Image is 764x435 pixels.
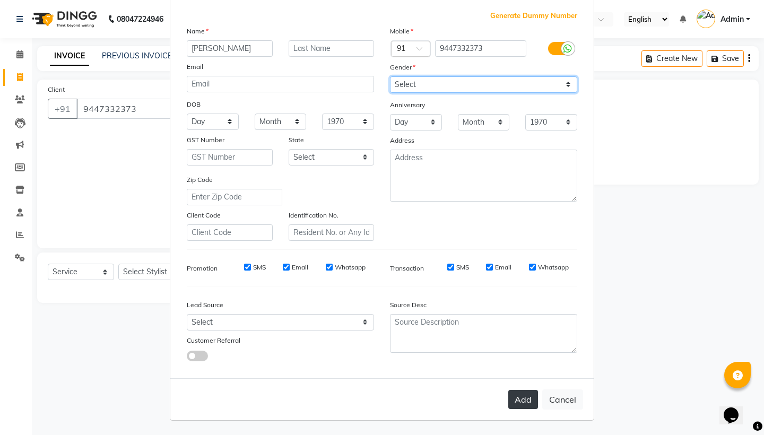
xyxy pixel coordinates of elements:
input: First Name [187,40,273,57]
label: Anniversary [390,100,425,110]
label: Email [495,263,511,272]
label: Promotion [187,264,218,273]
label: SMS [456,263,469,272]
input: GST Number [187,149,273,166]
label: Address [390,136,414,145]
label: Identification No. [289,211,338,220]
input: Email [187,76,374,92]
label: Mobile [390,27,413,36]
button: Add [508,390,538,409]
button: Cancel [542,389,583,410]
label: Customer Referral [187,336,240,345]
label: Lead Source [187,300,223,310]
label: Gender [390,63,415,72]
label: Client Code [187,211,221,220]
label: GST Number [187,135,224,145]
label: Whatsapp [538,263,569,272]
input: Last Name [289,40,375,57]
iframe: chat widget [719,393,753,424]
input: Client Code [187,224,273,241]
label: Name [187,27,209,36]
span: Generate Dummy Number [490,11,577,21]
label: Zip Code [187,175,213,185]
label: DOB [187,100,201,109]
label: Transaction [390,264,424,273]
label: State [289,135,304,145]
label: Source Desc [390,300,427,310]
label: Email [292,263,308,272]
label: SMS [253,263,266,272]
input: Enter Zip Code [187,189,282,205]
input: Mobile [435,40,527,57]
label: Email [187,62,203,72]
input: Resident No. or Any Id [289,224,375,241]
label: Whatsapp [335,263,366,272]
